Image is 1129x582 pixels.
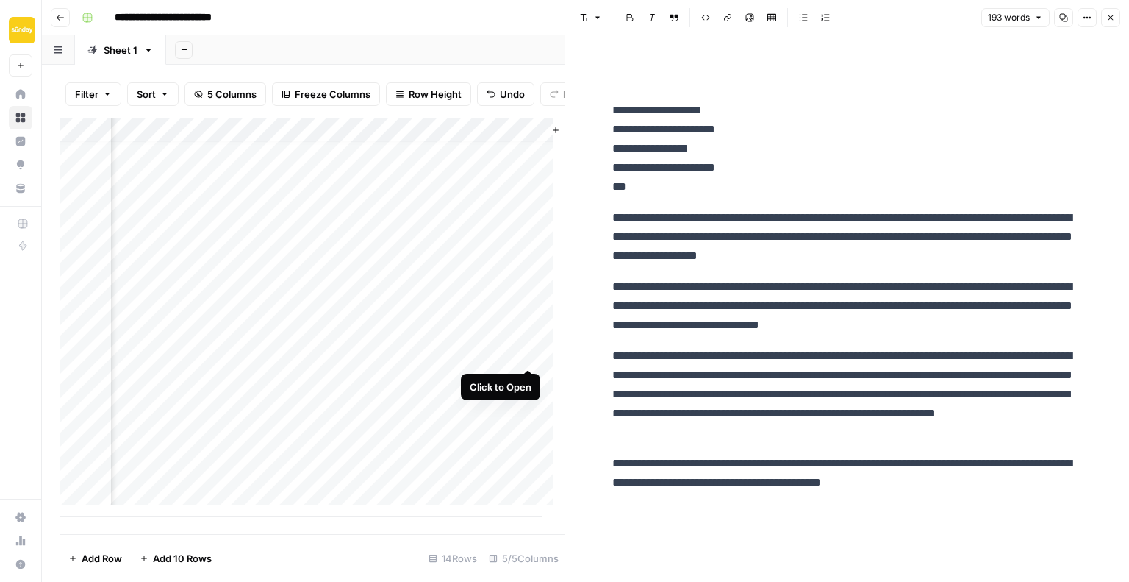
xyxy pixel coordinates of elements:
[75,35,166,65] a: Sheet 1
[153,551,212,566] span: Add 10 Rows
[272,82,380,106] button: Freeze Columns
[131,547,221,570] button: Add 10 Rows
[9,177,32,200] a: Your Data
[60,547,131,570] button: Add Row
[409,87,462,102] span: Row Height
[9,553,32,576] button: Help + Support
[423,547,483,570] div: 14 Rows
[9,529,32,553] a: Usage
[9,129,32,153] a: Insights
[75,87,98,102] span: Filter
[9,82,32,106] a: Home
[540,82,596,106] button: Redo
[82,551,122,566] span: Add Row
[470,380,531,394] div: Click to Open
[137,87,156,102] span: Sort
[127,82,179,106] button: Sort
[483,547,564,570] div: 5/5 Columns
[988,11,1030,24] span: 193 words
[9,153,32,177] a: Opportunities
[386,82,471,106] button: Row Height
[207,87,257,102] span: 5 Columns
[9,505,32,529] a: Settings
[104,43,137,57] div: Sheet 1
[184,82,266,106] button: 5 Columns
[9,106,32,129] a: Browse
[500,87,525,102] span: Undo
[9,12,32,49] button: Workspace: Sunday Lawn Care
[477,82,534,106] button: Undo
[295,87,370,102] span: Freeze Columns
[65,82,121,106] button: Filter
[981,8,1050,27] button: 193 words
[9,17,35,43] img: Sunday Lawn Care Logo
